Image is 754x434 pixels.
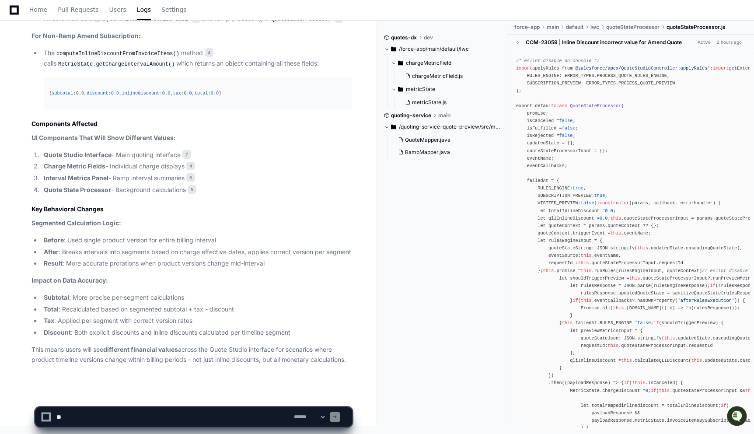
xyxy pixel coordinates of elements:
span: 0 [646,388,648,393]
span: metricState [406,86,435,93]
span: 0.0 [211,91,219,96]
span: if [653,321,659,326]
li: : Used single product version for entire billing interval [41,235,352,245]
button: RampMapper.java [394,146,496,158]
span: if [624,381,629,386]
span: this [629,276,640,281]
span: this [607,343,618,348]
span: this [581,298,592,303]
li: : Recalculated based on segmented subtotal + tax - discount [41,304,352,315]
span: this [664,336,675,341]
li: : Breaks intervals into segments based on charge effective dates, applies correct version per seg... [41,247,352,257]
span: false [637,321,651,326]
span: if [572,298,578,303]
span: quoteStateProcessor.js [667,24,726,31]
span: RampMapper.java [405,149,450,156]
svg: Directory [391,44,396,54]
div: Welcome [9,35,159,49]
strong: Discount [44,329,71,336]
span: dev [424,34,433,41]
a: Powered byPylon [62,91,106,98]
span: this [578,261,589,266]
p: This means users will see across the Quote Studio interface for scenarios where product timeline ... [31,345,352,365]
span: metricState.js [412,99,447,106]
span: this [581,253,592,259]
div: { : , : , : , : , : } [49,90,347,97]
span: main [547,24,559,31]
span: QuoteMapper.java [405,136,450,143]
span: default [566,24,583,31]
span: class [554,103,567,108]
span: quoting-service [391,112,431,119]
span: discount [87,91,108,96]
strong: UI Components That Will Show Different Values: [31,134,176,141]
span: this [621,358,632,363]
span: if [710,283,716,288]
iframe: Open customer support [726,405,750,429]
img: PlayerZero [9,9,26,26]
span: true [594,193,605,199]
span: false [562,126,576,131]
code: computeInlineDiscountFromInvoiceItems() [55,50,181,58]
button: chargeMetricField.js [401,70,496,82]
span: this [613,305,624,311]
span: this [611,231,621,236]
span: false [581,201,594,206]
span: false [559,133,573,139]
span: 0.0 [605,208,613,213]
span: chargeMetricField [406,59,451,66]
span: force-app [514,24,540,31]
div: We're offline, but we'll be back soon! [30,74,127,81]
span: /* eslint-disable no-console */ [516,58,600,63]
li: - Background calculations [41,185,352,195]
span: 0.0 [76,91,84,96]
span: this [635,381,646,386]
span: this [581,268,592,273]
li: : More precise per-segment calculations [41,293,352,303]
strong: Quote Studio Interface [44,151,112,158]
div: Start new chat [30,65,143,74]
code: MetricState.getChargeIntervalAmount() [56,60,176,68]
span: main [438,112,450,119]
li: : More accurate prorations when product versions change mid-interval [41,259,352,269]
div: 2 hours ago [717,39,742,45]
strong: After [44,248,59,255]
span: 6 [186,173,195,182]
button: chargeMetricField [391,56,501,70]
span: Settings [161,7,186,12]
strong: Total [44,305,59,313]
strong: different financial values [103,346,178,353]
span: Pylon [87,92,106,98]
span: this [659,388,670,393]
li: - Ramp interval summaries [41,173,352,183]
span: lwc [590,24,599,31]
strong: Quote State Processor [44,186,111,193]
li: : Both explicit discounts and inline discounts calculated per timeline segment [41,328,352,338]
button: QuoteMapper.java [394,134,496,146]
li: : Applied per segment with correct version rates [41,316,352,326]
span: /force-app/main/default/lwc [399,45,469,52]
li: - Main quoting interface [41,150,352,160]
span: total [195,91,208,96]
svg: Directory [391,122,396,132]
span: quotes-dx [391,34,417,41]
strong: Charge Metric Fields [44,162,105,170]
h2: Key Behavioral Changes [31,205,352,213]
li: - Individual charge displays [41,161,352,171]
button: /force-app/main/default/lwc [384,42,501,56]
button: metricState [391,82,501,96]
strong: Tax [44,317,54,324]
span: if [651,388,656,393]
img: 1756235613930-3d25f9e4-fa56-45dd-b3ad-e072dfbd1548 [9,65,24,81]
code: quoteStateProcessor [269,16,333,24]
span: quoteStateProcessor [606,24,660,31]
svg: Directory [398,58,403,68]
span: this [611,216,621,221]
span: 7 [182,150,191,159]
span: '@salesforce/apex/QuoteStudioController.applyRules' [572,66,710,71]
span: chargeMetricField.js [412,73,463,80]
span: 4 [186,162,195,171]
strong: Segmented Calculation Logic: [31,219,121,227]
span: import [516,66,532,71]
